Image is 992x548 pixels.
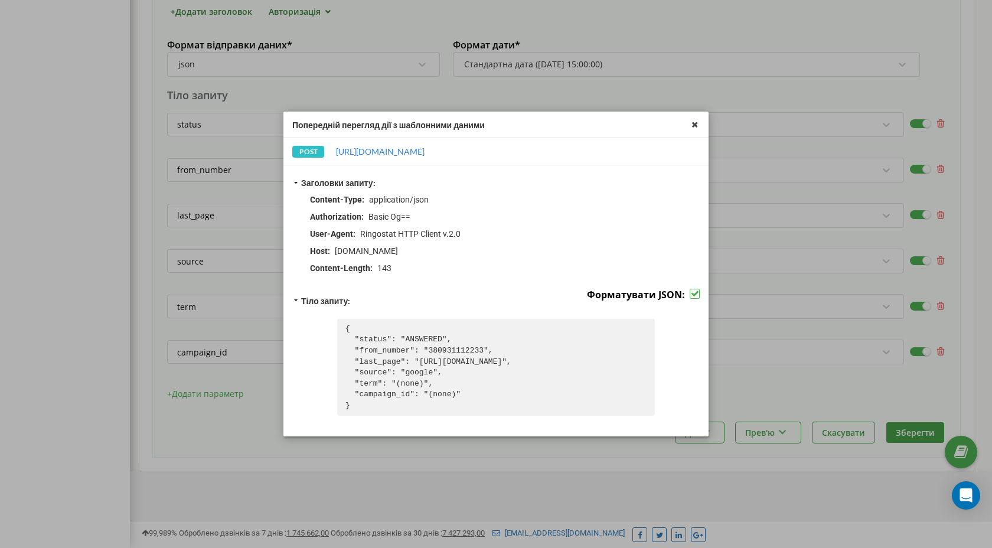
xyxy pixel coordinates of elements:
div: 143 [377,263,391,274]
div: Authorization : [310,211,364,223]
div: Тіло запиту: [301,295,350,306]
div: Content-Type : [310,194,364,206]
div: [DOMAIN_NAME] [335,246,398,257]
div: Попередній перегляд дії з шаблонними даними [292,119,700,130]
pre: { "status": "ANSWERED", "from_number": "380931112233", "last_page": "[URL][DOMAIN_NAME]", "source... [337,319,655,416]
label: Форматувати JSON: [587,289,685,302]
div: POST [292,145,324,157]
div: Open Intercom Messenger [952,481,980,510]
div: User-Agent : [310,229,355,240]
div: Content-Length : [310,263,373,274]
div: Basic Og== [368,211,410,223]
div: application/json [369,194,429,206]
div: Host : [310,246,330,257]
div: Заголовки запиту: [301,177,376,188]
div: Ringostat HTTP Client v.2.0 [360,229,461,240]
a: [URL][DOMAIN_NAME] [336,145,425,156]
